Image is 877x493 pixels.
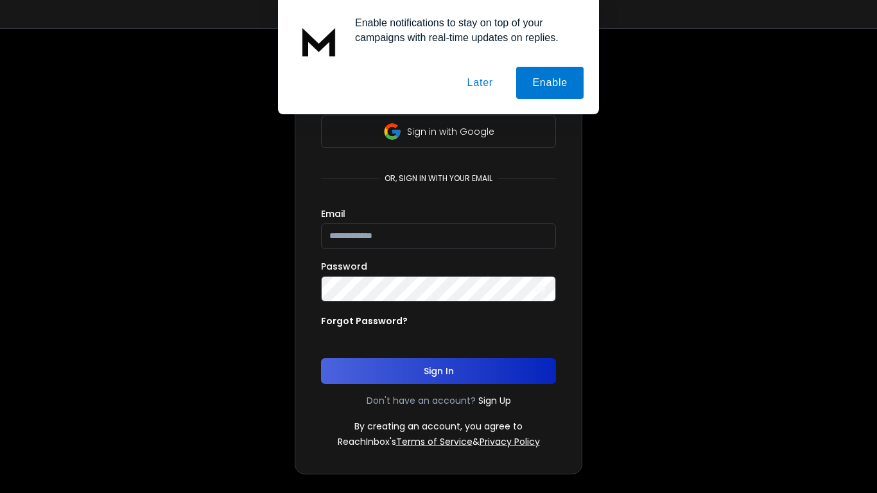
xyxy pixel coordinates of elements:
a: Privacy Policy [480,435,540,448]
p: ReachInbox's & [338,435,540,448]
button: Sign In [321,358,556,384]
button: Later [451,67,508,99]
button: Sign in with Google [321,116,556,148]
img: notification icon [293,15,345,67]
p: or, sign in with your email [379,173,498,184]
a: Sign Up [478,394,511,407]
button: Enable [516,67,584,99]
p: By creating an account, you agree to [354,420,523,433]
label: Email [321,209,345,218]
p: Don't have an account? [367,394,476,407]
p: Sign in with Google [407,125,494,138]
label: Password [321,262,367,271]
p: Forgot Password? [321,315,408,327]
a: Terms of Service [396,435,473,448]
div: Enable notifications to stay on top of your campaigns with real-time updates on replies. [345,15,584,45]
